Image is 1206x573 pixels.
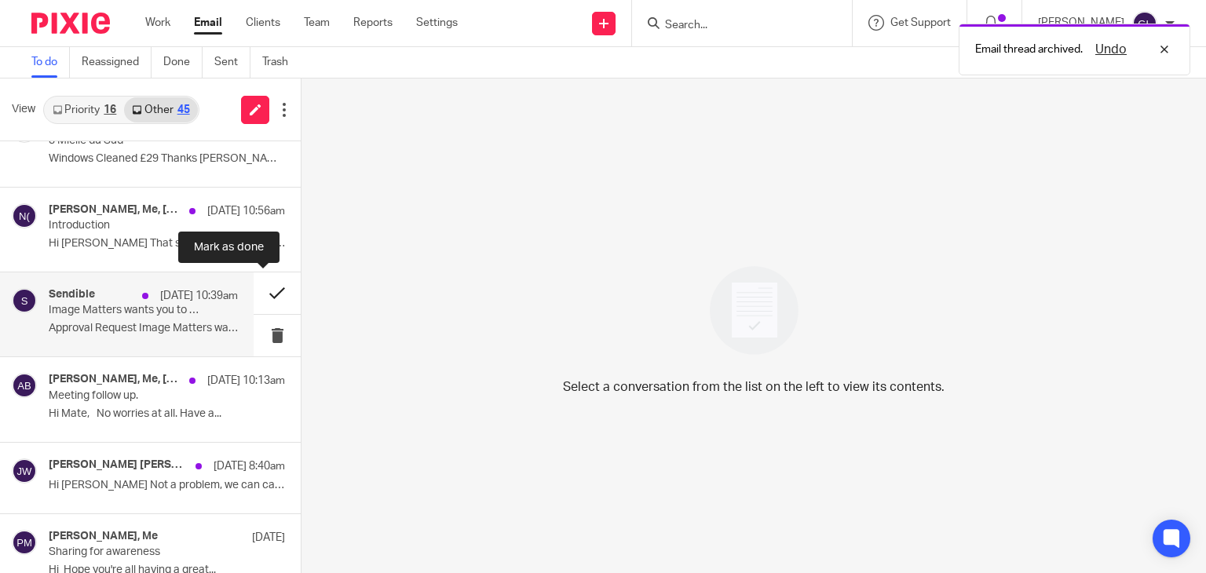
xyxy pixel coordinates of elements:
p: Introduction [49,219,238,232]
h4: Sendible [49,288,95,301]
a: Trash [262,47,300,78]
p: Windows Cleaned £29 Thanks [PERSON_NAME] Bank:... [49,152,285,166]
a: Priority16 [45,97,124,122]
p: Hi [PERSON_NAME] That sounds great to me! I’ll see... [49,237,285,250]
p: Hi [PERSON_NAME] Not a problem, we can catch up by... [49,479,285,492]
a: Email [194,15,222,31]
a: Team [304,15,330,31]
h4: [PERSON_NAME], Me, [PERSON_NAME] (Jersey) [49,203,181,217]
a: Settings [416,15,458,31]
img: Pixie [31,13,110,34]
span: View [12,101,35,118]
a: Reassigned [82,47,152,78]
a: Other45 [124,97,197,122]
button: Undo [1091,40,1131,59]
div: 16 [104,104,116,115]
img: svg%3E [12,530,37,555]
img: svg%3E [12,288,37,313]
img: svg%3E [12,203,37,228]
a: Clients [246,15,280,31]
a: Done [163,47,203,78]
h4: [PERSON_NAME], Me [49,530,158,543]
a: Work [145,15,170,31]
p: Email thread archived. [975,42,1083,57]
a: To do [31,47,70,78]
a: Reports [353,15,393,31]
p: Approval Request Image Matters wants you to... [49,322,238,335]
p: Select a conversation from the list on the left to view its contents. [563,378,945,396]
p: Sharing for awareness [49,546,238,559]
p: 3 Mielle du Sud [49,134,238,148]
img: svg%3E [1132,11,1157,36]
p: [DATE] 10:56am [207,203,285,219]
img: image [700,256,809,365]
p: Hi Mate, No worries at all. Have a... [49,407,285,421]
p: [DATE] [252,530,285,546]
h4: [PERSON_NAME] [PERSON_NAME], Me [49,458,188,472]
h4: [PERSON_NAME], Me, [PERSON_NAME] [49,373,181,386]
p: [DATE] 10:39am [160,288,238,304]
p: Meeting follow up. [49,389,238,403]
img: svg%3E [12,373,37,398]
p: [DATE] 8:40am [214,458,285,474]
a: Sent [214,47,250,78]
div: 45 [177,104,190,115]
p: [DATE] 10:13am [207,373,285,389]
p: Image Matters wants you to approve a post [49,304,200,317]
img: svg%3E [12,458,37,484]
